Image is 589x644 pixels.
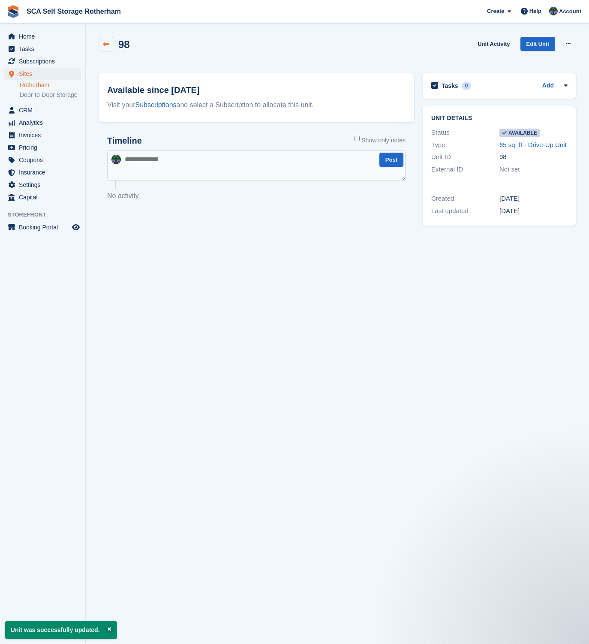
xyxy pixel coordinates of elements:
[549,7,558,15] img: Ross Chapman
[431,140,499,150] div: Type
[4,104,81,116] a: menu
[71,222,81,232] a: Preview store
[499,206,568,216] div: [DATE]
[431,206,499,216] div: Last updated
[20,81,81,89] a: Rotherham
[4,141,81,153] a: menu
[462,82,472,90] div: 0
[135,101,177,108] a: Subscriptions
[4,129,81,141] a: menu
[520,37,555,51] a: Edit Unit
[4,117,81,129] a: menu
[107,136,142,146] h2: Timeline
[4,166,81,178] a: menu
[23,4,124,18] a: SCA Self Storage Rotherham
[431,194,499,204] div: Created
[19,154,70,166] span: Coupons
[19,104,70,116] span: CRM
[19,117,70,129] span: Analytics
[4,43,81,55] a: menu
[4,191,81,203] a: menu
[20,91,81,99] a: Door-to-Door Storage
[19,141,70,153] span: Pricing
[431,128,499,138] div: Status
[4,55,81,67] a: menu
[5,621,117,639] p: Unit was successfully updated.
[4,68,81,80] a: menu
[8,211,85,219] span: Storefront
[19,166,70,178] span: Insurance
[107,84,406,96] h2: Available since [DATE]
[111,155,121,164] img: Ross Chapman
[431,115,568,122] h2: Unit details
[499,141,567,148] a: 65 sq. ft - Drive-Up Unit
[499,129,540,137] span: Available
[499,165,568,175] div: Not set
[529,7,541,15] span: Help
[7,5,20,18] img: stora-icon-8386f47178a22dfd0bd8f6a31ec36ba5ce8667c1dd55bd0f319d3a0aa187defe.svg
[474,37,513,51] a: Unit Activity
[107,191,406,201] p: No activity
[499,152,568,162] div: 98
[118,39,130,50] h2: 98
[19,129,70,141] span: Invoices
[487,7,504,15] span: Create
[355,136,360,141] input: Show only notes
[107,100,406,110] div: Visit your and select a Subscription to allocate this unit.
[379,153,403,167] button: Post
[442,82,458,90] h2: Tasks
[542,81,554,91] a: Add
[19,179,70,191] span: Settings
[499,194,568,204] div: [DATE]
[355,136,406,145] label: Show only notes
[431,152,499,162] div: Unit ID
[4,221,81,233] a: menu
[559,7,581,16] span: Account
[431,165,499,175] div: External ID
[4,179,81,191] a: menu
[19,191,70,203] span: Capital
[19,221,70,233] span: Booking Portal
[19,30,70,42] span: Home
[19,68,70,80] span: Sites
[4,30,81,42] a: menu
[19,55,70,67] span: Subscriptions
[19,43,70,55] span: Tasks
[4,154,81,166] a: menu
